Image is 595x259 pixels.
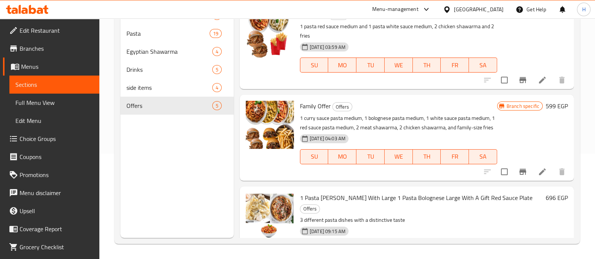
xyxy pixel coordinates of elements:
[359,60,382,71] span: TU
[120,42,234,61] div: Egyptian Shawarma4
[15,116,93,125] span: Edit Menu
[582,5,585,14] span: H
[300,192,533,203] span: 1 Pasta [PERSON_NAME] With Large 1 Pasta Bolognese Large With A Gift Red Sauce Plate
[303,60,326,71] span: SU
[213,48,221,55] span: 4
[504,103,542,110] span: Branch specific
[538,167,547,176] a: Edit menu item
[469,58,497,73] button: SA
[514,163,532,181] button: Branch-specific-item
[3,130,99,148] a: Choice Groups
[300,204,320,214] div: Offers
[210,29,222,38] div: items
[3,166,99,184] a: Promotions
[372,5,418,14] div: Menu-management
[496,72,512,88] span: Select to update
[20,152,93,161] span: Coupons
[469,149,497,164] button: SA
[126,65,212,74] span: Drinks
[300,100,331,112] span: Family Offer
[385,58,413,73] button: WE
[332,102,352,111] div: Offers
[388,60,410,71] span: WE
[307,44,348,51] span: [DATE] 03:59 AM
[300,149,329,164] button: SU
[441,149,469,164] button: FR
[300,114,497,132] p: 1 curry sauce pasta medium, 1 bolognese pasta medium, 1 white sauce pasta medium, 1 red sauce pas...
[331,60,353,71] span: MO
[212,101,222,110] div: items
[20,134,93,143] span: Choice Groups
[413,58,441,73] button: TH
[514,71,532,89] button: Branch-specific-item
[15,98,93,107] span: Full Menu View
[20,188,93,197] span: Menu disclaimer
[416,151,438,162] span: TH
[356,149,385,164] button: TU
[246,9,294,58] img: Duet Offer
[3,39,99,58] a: Branches
[385,149,413,164] button: WE
[212,83,222,92] div: items
[20,242,93,251] span: Grocery Checklist
[212,47,222,56] div: items
[303,151,326,162] span: SU
[413,149,441,164] button: TH
[9,94,99,112] a: Full Menu View
[126,47,212,56] span: Egyptian Shawarma
[546,9,568,20] h6: 275 EGP
[307,135,348,142] span: [DATE] 04:03 AM
[20,206,93,215] span: Upsell
[300,22,497,41] p: 1 pasta red sauce medium and 1 pasta white sauce medium, 2 chicken shawarma and 2 fries
[120,97,234,115] div: Offers5
[21,62,93,71] span: Menus
[213,84,221,91] span: 4
[444,151,466,162] span: FR
[246,192,294,241] img: 1 Pasta Alfredo With Large 1 Pasta Bolognese Large With A Gift Red Sauce Plate
[333,103,352,111] span: Offers
[553,71,571,89] button: delete
[307,228,348,235] span: [DATE] 09:15 AM
[359,151,382,162] span: TU
[416,60,438,71] span: TH
[20,26,93,35] span: Edit Restaurant
[300,58,329,73] button: SU
[328,149,356,164] button: MO
[246,101,294,149] img: Family Offer
[3,184,99,202] a: Menu disclaimer
[120,79,234,97] div: side items4
[546,192,568,203] h6: 696 EGP
[472,60,494,71] span: SA
[356,58,385,73] button: TU
[538,76,547,85] a: Edit menu item
[388,151,410,162] span: WE
[553,163,571,181] button: delete
[3,238,99,256] a: Grocery Checklist
[328,58,356,73] button: MO
[120,3,234,118] nav: Menu sections
[331,151,353,162] span: MO
[3,21,99,39] a: Edit Restaurant
[213,102,221,109] span: 5
[9,76,99,94] a: Sections
[212,65,222,74] div: items
[3,58,99,76] a: Menus
[20,44,93,53] span: Branches
[441,58,469,73] button: FR
[120,61,234,79] div: Drinks5
[210,30,221,37] span: 19
[213,66,221,73] span: 5
[126,101,212,110] span: Offers
[120,24,234,42] div: Pasta19
[3,148,99,166] a: Coupons
[546,101,568,111] h6: 599 EGP
[300,204,320,213] span: Offers
[454,5,504,14] div: [GEOGRAPHIC_DATA]
[472,151,494,162] span: SA
[9,112,99,130] a: Edit Menu
[444,60,466,71] span: FR
[20,224,93,233] span: Coverage Report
